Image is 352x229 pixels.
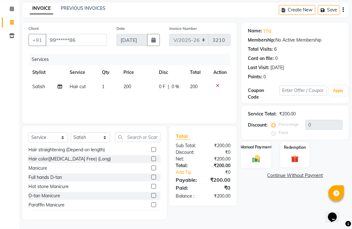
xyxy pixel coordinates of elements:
[29,54,235,65] div: Services
[28,65,66,80] th: Stylist
[28,165,47,172] div: Manicure
[203,142,236,149] div: ₹200.00
[28,156,111,162] div: Hair color([MEDICAL_DATA] Free) (Long)
[120,65,155,80] th: Price
[248,28,262,34] div: Name:
[248,46,273,53] div: Total Visits:
[171,184,203,192] div: Paid:
[248,87,280,101] div: Coupon Code
[70,84,86,89] span: Hair cut
[61,5,105,11] a: PREVIOUS INVOICES
[155,65,186,80] th: Disc
[280,86,327,95] input: Enter Offer / Coupon Code
[171,156,203,162] div: Net:
[203,176,236,184] div: ₹200.00
[248,111,277,117] div: Service Total:
[289,154,301,164] img: _gift.svg
[270,64,284,71] div: [DATE]
[46,34,107,46] input: Search by Name/Mobile/Email/Code
[98,65,120,80] th: Qty
[325,204,346,223] iframe: chat widget
[102,84,104,89] span: 1
[284,145,306,150] label: Redemption
[190,84,198,89] span: 200
[274,46,277,53] div: 6
[240,144,272,150] label: Manual Payment
[115,132,160,142] input: Search or Scan
[28,183,69,190] div: Hot stone Manicure
[28,202,65,208] div: Paraffin Manicure
[279,111,296,117] div: ₹200.00
[210,65,230,80] th: Action
[279,5,315,15] button: Create New
[176,133,190,140] span: Total
[279,130,288,135] label: Fixed
[279,121,299,127] label: Percentage
[243,172,348,179] a: Continue Without Payment
[172,83,179,90] span: 0 %
[248,122,267,128] div: Discount:
[248,37,343,43] div: No Active Membership
[250,154,263,163] img: _cash.svg
[248,37,275,43] div: Membership:
[248,55,274,62] div: Card on file:
[203,149,236,156] div: ₹0
[203,193,236,200] div: ₹200.00
[28,147,105,153] div: Hair straightening (Depend on length)
[168,83,169,90] span: |
[203,156,236,162] div: ₹200.00
[123,84,131,89] span: 200
[275,55,278,62] div: 0
[171,162,203,169] div: Total:
[28,174,62,181] div: Full hands D-tan
[263,28,271,34] a: Yhg
[66,65,98,80] th: Service
[329,86,347,95] button: Apply
[28,34,46,46] button: +91
[203,184,236,192] div: ₹0
[30,3,53,14] a: INVOICE
[32,84,45,89] span: Satish
[169,26,197,31] label: Invoice Number
[248,74,262,80] div: Points:
[248,64,269,71] div: Last Visit:
[159,83,166,90] span: 0 F
[263,74,266,80] div: 0
[171,142,203,149] div: Sub Total:
[208,169,235,176] div: ₹0
[28,26,39,31] label: Client
[28,193,60,199] div: D-tan Manicure
[203,162,236,169] div: ₹200.00
[171,176,203,184] div: Payable:
[171,169,208,176] a: Add Tip
[116,26,125,31] label: Date
[318,5,340,15] button: Save
[171,193,203,200] div: Balance :
[186,65,210,80] th: Total
[171,149,203,156] div: Discount:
